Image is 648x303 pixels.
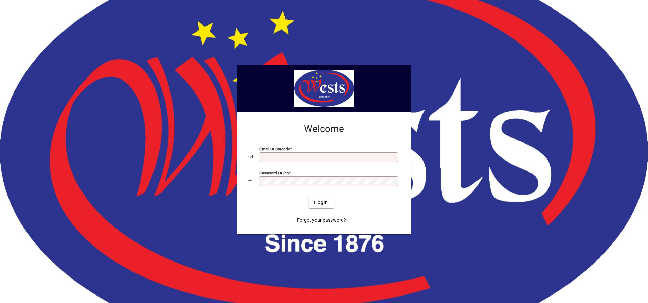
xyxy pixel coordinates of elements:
[314,199,328,206] span: Login
[259,171,289,175] mat-label: Password or Pin
[309,196,334,208] button: Login
[294,214,349,226] a: Forgot your password?
[259,147,290,151] mat-label: Email or Barcode
[248,123,400,135] h2: Welcome
[297,217,346,224] span: Forgot your password?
